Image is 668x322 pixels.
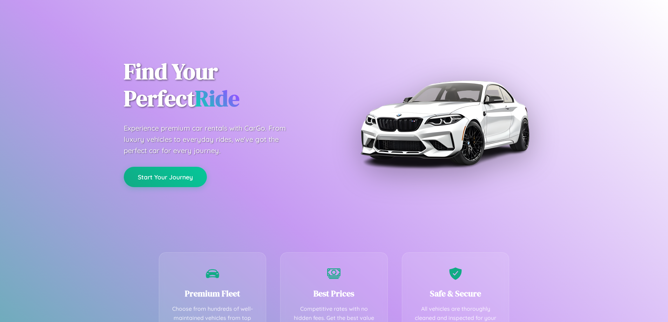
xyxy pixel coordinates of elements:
[357,35,532,210] img: Premium BMW car rental vehicle
[170,288,256,299] h3: Premium Fleet
[195,83,239,114] span: Ride
[124,58,324,112] h1: Find Your Perfect
[124,167,207,187] button: Start Your Journey
[291,288,377,299] h3: Best Prices
[413,288,499,299] h3: Safe & Secure
[124,123,299,156] p: Experience premium car rentals with CarGo. From luxury vehicles to everyday rides, we've got the ...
